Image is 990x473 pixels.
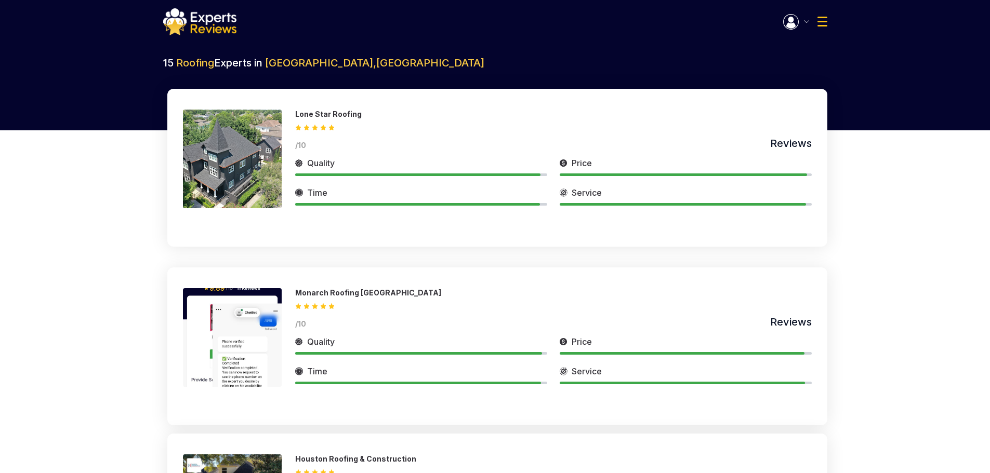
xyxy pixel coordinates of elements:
img: slider icon [295,335,303,348]
h2: 15 Experts in [163,56,827,70]
p: Houston Roofing & Construction [295,454,416,463]
img: slider icon [295,157,303,169]
span: Quality [307,157,335,169]
img: 175466279898754.jpeg [183,110,282,208]
span: [GEOGRAPHIC_DATA] , [GEOGRAPHIC_DATA] [265,57,484,69]
span: Reviews [770,316,812,328]
span: Time [307,365,327,377]
img: Menu Icon [817,17,827,26]
span: Price [572,335,592,348]
img: slider icon [560,365,567,377]
p: Monarch Roofing [GEOGRAPHIC_DATA] [295,288,441,297]
span: Reviews [770,137,812,150]
span: Roofing [176,57,214,69]
span: Price [572,157,592,169]
span: /10 [295,319,307,328]
img: slider icon [295,365,303,377]
p: Lone Star Roofing [295,110,362,118]
img: Menu Icon [804,20,809,23]
img: slider icon [560,335,567,348]
span: Service [572,365,602,377]
img: Menu Icon [783,14,799,30]
span: Time [307,186,327,199]
img: slider icon [560,157,567,169]
span: Service [572,186,602,199]
img: logo [163,8,236,35]
img: slider icon [295,186,303,199]
span: Quality [307,335,335,348]
span: /10 [295,141,307,150]
img: slider icon [560,186,567,199]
